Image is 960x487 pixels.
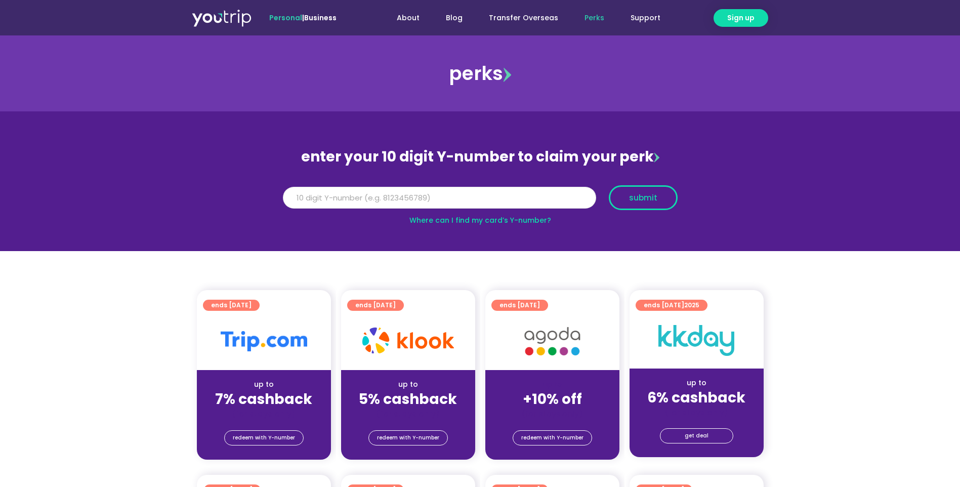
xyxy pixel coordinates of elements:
[684,301,699,309] span: 2025
[384,9,433,27] a: About
[203,300,260,311] a: ends [DATE]
[347,300,404,311] a: ends [DATE]
[269,13,302,23] span: Personal
[629,194,657,201] span: submit
[636,300,707,311] a: ends [DATE]2025
[215,389,312,409] strong: 7% cashback
[491,300,548,311] a: ends [DATE]
[364,9,674,27] nav: Menu
[211,300,252,311] span: ends [DATE]
[523,389,582,409] strong: +10% off
[685,429,708,443] span: get deal
[714,9,768,27] a: Sign up
[368,430,448,445] a: redeem with Y-number
[283,185,678,218] form: Y Number
[644,300,699,311] span: ends [DATE]
[359,389,457,409] strong: 5% cashback
[543,379,562,389] span: up to
[638,378,756,388] div: up to
[513,430,592,445] a: redeem with Y-number
[571,9,617,27] a: Perks
[205,409,323,419] div: (for stays only)
[233,431,295,445] span: redeem with Y-number
[355,300,396,311] span: ends [DATE]
[609,185,678,210] button: submit
[499,300,540,311] span: ends [DATE]
[521,431,583,445] span: redeem with Y-number
[269,13,337,23] span: |
[647,388,745,408] strong: 6% cashback
[727,13,755,23] span: Sign up
[304,13,337,23] a: Business
[349,379,467,390] div: up to
[493,409,611,419] div: (for stays only)
[433,9,476,27] a: Blog
[349,409,467,419] div: (for stays only)
[283,187,596,209] input: 10 digit Y-number (e.g. 8123456789)
[377,431,439,445] span: redeem with Y-number
[660,428,733,443] a: get deal
[617,9,674,27] a: Support
[476,9,571,27] a: Transfer Overseas
[205,379,323,390] div: up to
[409,215,551,225] a: Where can I find my card’s Y-number?
[278,144,683,170] div: enter your 10 digit Y-number to claim your perk
[638,407,756,418] div: (for stays only)
[224,430,304,445] a: redeem with Y-number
